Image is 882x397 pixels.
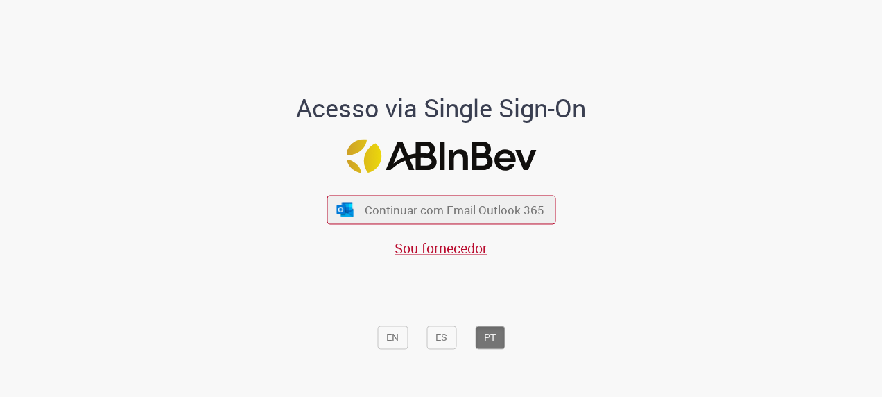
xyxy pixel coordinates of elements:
[346,140,536,174] img: Logo ABInBev
[327,196,555,224] button: ícone Azure/Microsoft 360 Continuar com Email Outlook 365
[249,95,634,123] h1: Acesso via Single Sign-On
[377,326,408,349] button: EN
[426,326,456,349] button: ES
[365,202,544,218] span: Continuar com Email Outlook 365
[395,239,487,257] a: Sou fornecedor
[336,202,355,217] img: ícone Azure/Microsoft 360
[475,326,505,349] button: PT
